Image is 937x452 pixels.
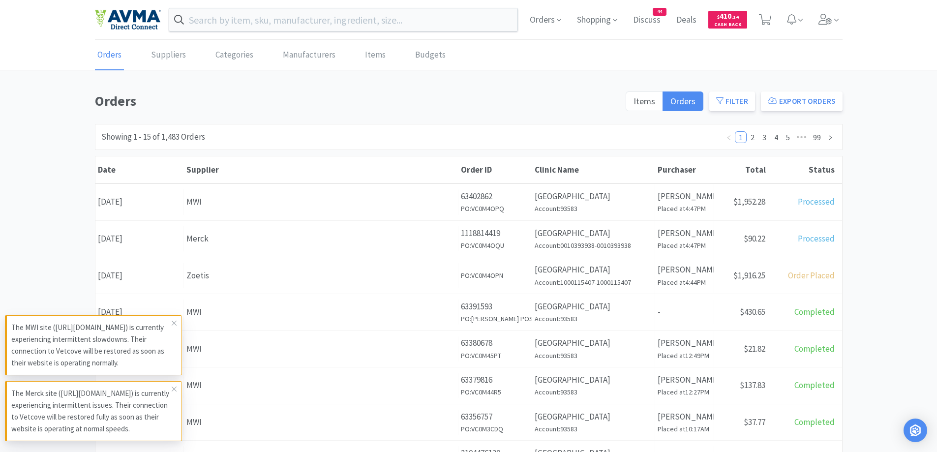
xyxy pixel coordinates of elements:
span: 44 [653,8,666,15]
li: Previous Page [723,131,735,143]
h6: PO: VC0M4OPQ [461,203,529,214]
h6: Account: 93583 [535,350,652,361]
div: Total [717,164,766,175]
p: [GEOGRAPHIC_DATA] [535,373,652,387]
div: Purchaser [658,164,712,175]
img: e4e33dab9f054f5782a47901c742baa9_102.png [95,9,161,30]
span: Cash Back [714,22,741,29]
p: The MWI site ([URL][DOMAIN_NAME]) is currently experiencing intermittent slowdowns. Their connect... [11,322,172,369]
h6: Placed at 4:44PM [658,277,711,288]
span: . 14 [731,14,739,20]
div: MWI [186,342,455,356]
div: MWI [186,379,455,392]
li: 99 [810,131,824,143]
div: [DATE] [95,189,184,214]
p: 1118814419 [461,227,529,240]
button: Filter [709,91,755,111]
h6: PO: VC0M3CDQ [461,423,529,434]
button: Export Orders [761,91,843,111]
p: [PERSON_NAME] [658,263,711,276]
div: MWI [186,195,455,209]
p: [PERSON_NAME] [658,190,711,203]
a: 5 [783,132,793,143]
a: Orders [95,40,124,70]
h6: Placed at 4:47PM [658,240,711,251]
p: [PERSON_NAME] [658,336,711,350]
a: Manufacturers [280,40,338,70]
li: 4 [770,131,782,143]
li: 5 [782,131,794,143]
a: Deals [672,16,700,25]
span: $ [717,14,720,20]
h6: Placed at 12:49PM [658,350,711,361]
p: - [658,305,711,319]
p: [PERSON_NAME] [658,373,711,387]
div: Date [98,164,181,175]
p: [GEOGRAPHIC_DATA] [535,190,652,203]
h6: PO: VC0M44R5 [461,387,529,397]
h6: Account: 0010393938-0010393938 [535,240,652,251]
h6: Account: 93583 [535,203,652,214]
span: Completed [794,343,835,354]
span: Orders [670,95,695,107]
p: 63379816 [461,373,529,387]
div: Open Intercom Messenger [904,419,927,442]
a: $410.14Cash Back [708,6,747,33]
p: [GEOGRAPHIC_DATA] [535,410,652,423]
a: Items [363,40,388,70]
p: [GEOGRAPHIC_DATA] [535,227,652,240]
li: 2 [747,131,758,143]
p: The Merck site ([URL][DOMAIN_NAME]) is currently experiencing intermittent issues. Their connecti... [11,388,172,435]
h6: Placed at 4:47PM [658,203,711,214]
a: Discuss44 [629,16,665,25]
p: 63391593 [461,300,529,313]
div: Order ID [461,164,530,175]
a: 1 [735,132,746,143]
a: 4 [771,132,782,143]
li: 1 [735,131,747,143]
span: Order Placed [788,270,835,281]
h6: Placed at 12:27PM [658,387,711,397]
p: [GEOGRAPHIC_DATA] [535,336,652,350]
h1: Orders [95,90,620,112]
span: $21.82 [744,343,765,354]
span: $430.65 [740,306,765,317]
span: Completed [794,417,835,427]
h6: PO: VC0M4OQU [461,240,529,251]
a: Categories [213,40,256,70]
h6: PO: VC0M45PT [461,350,529,361]
div: [DATE] [95,226,184,251]
h6: PO: [PERSON_NAME] POSTCARDS [461,313,529,324]
span: Processed [798,196,835,207]
a: 3 [759,132,770,143]
i: icon: right [827,135,833,141]
span: Items [634,95,655,107]
div: Zoetis [186,269,455,282]
span: ••• [794,131,810,143]
h6: PO: VC0M4OPN [461,270,529,281]
li: 3 [758,131,770,143]
li: Next 5 Pages [794,131,810,143]
div: Showing 1 - 15 of 1,483 Orders [101,130,205,144]
p: [GEOGRAPHIC_DATA] [535,263,652,276]
p: 63356757 [461,410,529,423]
h6: Account: 1000115407-1000115407 [535,277,652,288]
h6: Placed at 10:17AM [658,423,711,434]
div: [DATE] [95,300,184,325]
i: icon: left [726,135,732,141]
a: 99 [810,132,824,143]
div: Clinic Name [535,164,653,175]
span: $37.77 [744,417,765,427]
h6: Account: 93583 [535,313,652,324]
div: Merck [186,232,455,245]
span: $90.22 [744,233,765,244]
a: 2 [747,132,758,143]
span: 410 [717,11,739,21]
span: $1,952.28 [733,196,765,207]
span: Completed [794,306,835,317]
a: Suppliers [149,40,188,70]
a: Budgets [413,40,448,70]
div: MWI [186,416,455,429]
p: 63380678 [461,336,529,350]
input: Search by item, sku, manufacturer, ingredient, size... [169,8,518,31]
